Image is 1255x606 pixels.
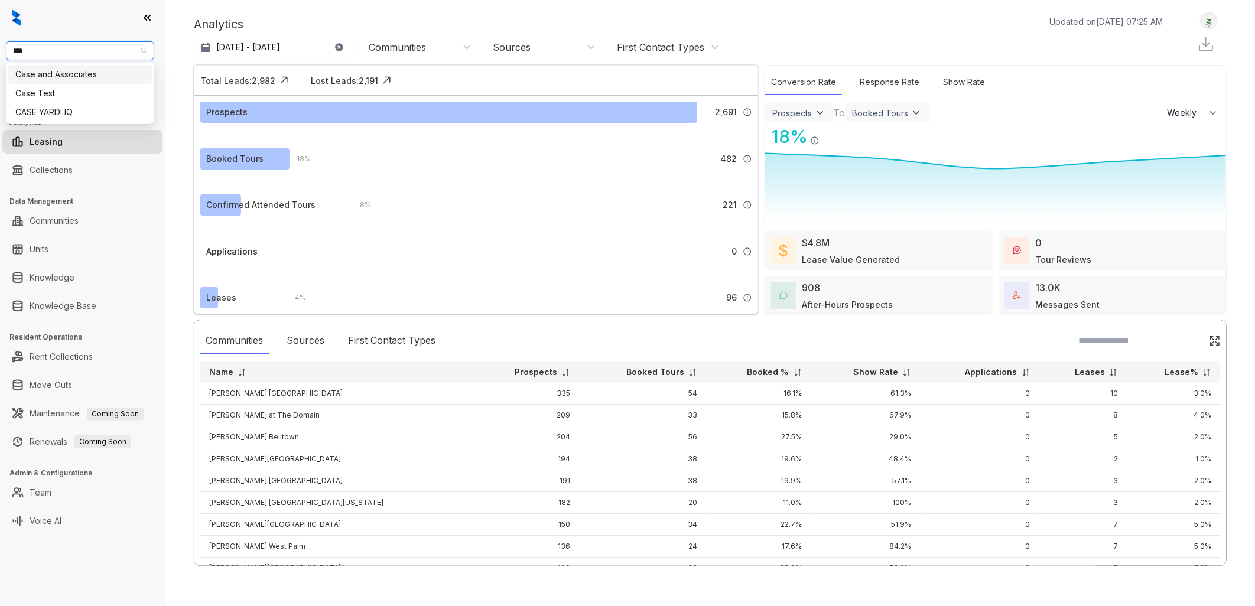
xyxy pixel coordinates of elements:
td: 5.0% [1127,536,1221,558]
span: 96 [726,291,737,304]
td: 61.3% [812,383,921,405]
p: Booked % [747,366,789,378]
td: 3.0% [1127,383,1221,405]
td: [PERSON_NAME][GEOGRAPHIC_DATA] [200,448,474,470]
div: Communities [200,327,269,354]
img: sorting [688,368,697,377]
button: Weekly [1160,102,1226,123]
span: Weekly [1167,107,1203,119]
td: 19.6% [707,448,811,470]
h3: Resident Operations [9,332,165,343]
td: 19.9% [707,470,811,492]
td: 48.4% [812,448,921,470]
h3: Admin & Configurations [9,468,165,478]
a: Rent Collections [30,345,93,369]
img: sorting [794,368,802,377]
div: 8 % [348,198,371,211]
td: 3 [1040,492,1128,514]
span: Coming Soon [87,408,144,421]
td: 38 [580,470,707,492]
a: Knowledge [30,266,74,289]
li: Leasing [2,130,162,154]
td: 84.2% [812,536,921,558]
td: 0 [921,426,1039,448]
td: 335 [474,383,580,405]
td: 8 [1040,405,1128,426]
div: Lease Value Generated [802,253,900,266]
td: [PERSON_NAME] [GEOGRAPHIC_DATA] [200,383,474,405]
img: AfterHoursConversations [779,291,788,300]
div: Booked Tours [206,152,264,165]
img: Click Icon [378,71,396,89]
td: 33.0% [707,558,811,579]
td: 7 [1040,536,1128,558]
td: 34 [580,514,707,536]
a: Team [30,481,51,504]
a: Communities [30,209,79,233]
td: 209 [474,405,580,426]
div: 18 % [285,152,311,165]
td: [PERSON_NAME][GEOGRAPHIC_DATA] [200,558,474,579]
a: Collections [30,158,73,182]
img: ViewFilterArrow [911,107,922,119]
td: 7 [1040,558,1128,579]
img: Info [743,247,752,256]
a: Leasing [30,130,63,154]
div: Case Test [8,84,152,103]
img: sorting [238,368,246,377]
div: After-Hours Prospects [802,298,893,311]
li: Leads [2,79,162,103]
td: 22.7% [707,514,811,536]
div: Case Test [15,87,145,100]
td: 2.0% [1127,426,1221,448]
div: $4.8M [802,236,830,250]
li: Knowledge Base [2,294,162,318]
img: TourReviews [1013,246,1021,255]
li: Team [2,481,162,504]
td: 2 [1040,448,1128,470]
div: Confirmed Attended Tours [206,198,316,211]
li: Units [2,237,162,261]
td: 33 [580,558,707,579]
div: 0 [1035,236,1042,250]
td: 191 [474,470,580,492]
td: 0 [921,558,1039,579]
td: 57.1% [812,470,921,492]
div: Lost Leads: 2,191 [311,74,378,87]
p: Applications [965,366,1017,378]
td: [PERSON_NAME] West Palm [200,536,474,558]
img: Info [743,107,752,117]
td: 182 [474,492,580,514]
p: [DATE] - [DATE] [216,41,280,53]
td: [PERSON_NAME] at The Domain [200,405,474,426]
td: 16.1% [707,383,811,405]
td: 100 [474,558,580,579]
p: Show Rate [853,366,898,378]
div: Messages Sent [1035,298,1100,311]
li: Knowledge [2,266,162,289]
span: 2,691 [715,106,737,119]
div: First Contact Types [617,41,704,54]
img: ViewFilterArrow [814,107,826,119]
td: 27.5% [707,426,811,448]
td: 7.0% [1127,558,1221,579]
div: To [833,106,845,120]
td: [PERSON_NAME] Belltown [200,426,474,448]
div: CASE YARDI IQ [15,106,145,119]
div: Booked Tours [852,108,908,118]
div: 908 [802,281,820,295]
p: Lease% [1165,366,1198,378]
td: 17.6% [707,536,811,558]
div: Prospects [772,108,812,118]
div: Sources [493,41,531,54]
a: Voice AI [30,509,61,533]
img: TotalFum [1013,291,1021,299]
td: [PERSON_NAME] [GEOGRAPHIC_DATA][US_STATE] [200,492,474,514]
td: 194 [474,448,580,470]
td: 0 [921,383,1039,405]
td: 7 [1040,514,1128,536]
td: 51.9% [812,514,921,536]
img: Click Icon [820,125,837,143]
div: Case and Associates [8,65,152,84]
img: SearchIcon [1184,335,1194,346]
